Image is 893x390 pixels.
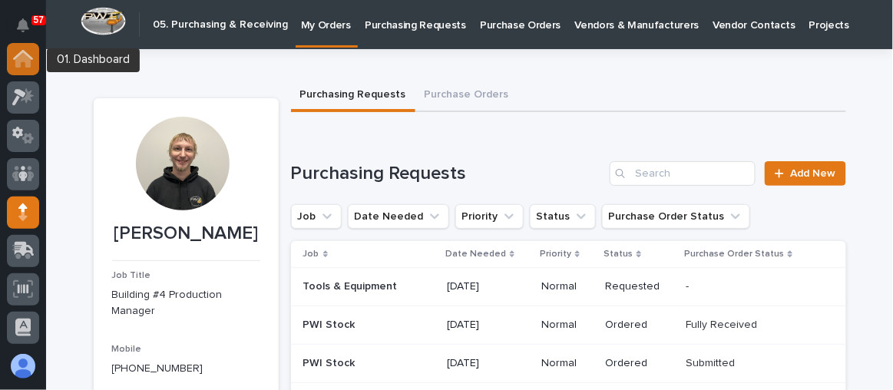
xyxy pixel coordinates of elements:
[153,18,288,31] h2: 05. Purchasing & Receiving
[291,306,846,345] tr: PWI StockPWI Stock [DATE]NormalOrderedFully ReceivedFully Received
[7,9,39,41] button: Notifications
[541,319,593,332] p: Normal
[291,268,846,306] tr: Tools & EquipmentTools & Equipment [DATE]NormalRequested--
[112,363,203,374] a: [PHONE_NUMBER]
[686,316,760,332] p: Fully Received
[291,344,846,382] tr: PWI StockPWI Stock [DATE]NormalOrderedSubmittedSubmitted
[686,277,692,293] p: -
[112,345,142,354] span: Mobile
[610,161,756,186] input: Search
[447,280,529,293] p: [DATE]
[303,277,401,293] p: Tools & Equipment
[447,319,529,332] p: [DATE]
[605,319,673,332] p: Ordered
[447,357,529,370] p: [DATE]
[455,204,524,229] button: Priority
[686,354,738,370] p: Submitted
[303,316,359,332] p: PWI Stock
[541,357,593,370] p: Normal
[602,204,750,229] button: Purchase Order Status
[604,246,633,263] p: Status
[445,246,506,263] p: Date Needed
[34,15,44,25] p: 57
[540,246,571,263] p: Priority
[791,168,836,179] span: Add New
[348,204,449,229] button: Date Needed
[112,271,151,280] span: Job Title
[291,80,415,112] button: Purchasing Requests
[605,280,673,293] p: Requested
[415,80,518,112] button: Purchase Orders
[19,18,39,43] div: Notifications57
[541,280,593,293] p: Normal
[112,223,260,245] p: [PERSON_NAME]
[7,350,39,382] button: users-avatar
[291,204,342,229] button: Job
[303,246,319,263] p: Job
[112,287,260,319] p: Building #4 Production Manager
[81,7,126,35] img: Workspace Logo
[530,204,596,229] button: Status
[765,161,845,186] a: Add New
[684,246,784,263] p: Purchase Order Status
[605,357,673,370] p: Ordered
[291,163,604,185] h1: Purchasing Requests
[303,354,359,370] p: PWI Stock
